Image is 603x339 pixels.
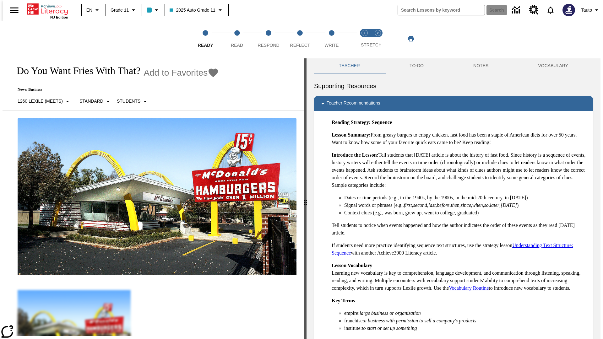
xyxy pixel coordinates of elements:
strong: Lesson Summary: [332,132,371,137]
li: franchise: [344,317,588,325]
button: Add to Favorites - Do You Want Fries With That? [144,67,219,78]
em: since [461,202,471,208]
p: If students need more practice identifying sequence text structures, use the strategy lesson with... [332,242,588,257]
p: Standard [79,98,103,105]
em: when [472,202,483,208]
em: second [413,202,427,208]
span: Ready [198,43,213,48]
div: activity [307,58,600,339]
strong: Sequence [372,120,392,125]
div: Press Enter or Spacebar and then press right and left arrow keys to move the slider [304,58,307,339]
p: Learning new vocabulary is key to comprehension, language development, and communication through ... [332,262,588,292]
a: Resource Center, Will open in new tab [525,2,542,19]
div: Teacher Recommendations [314,96,593,111]
em: later [490,202,499,208]
strong: Reading Strategy: [332,120,371,125]
button: Write step 5 of 5 [313,21,350,56]
p: News: Business [10,87,219,92]
a: Vocabulary Routine [449,285,489,291]
a: Data Center [508,2,525,19]
p: Tell students that [DATE] article is about the history of fast food. Since history is a sequence ... [332,151,588,189]
img: Avatar [562,4,575,16]
em: to start or set up something [362,326,417,331]
a: Understanding Text Structure: Sequence [332,243,573,256]
em: last [428,202,436,208]
button: VOCABULARY [513,58,593,73]
p: Students [117,98,140,105]
text: 2 [377,31,378,35]
div: Instructional Panel Tabs [314,58,593,73]
button: Ready step 1 of 5 [187,21,224,56]
em: then [451,202,459,208]
button: TO-DO [385,58,448,73]
li: Context clues (e.g., was born, grew up, went to college, graduated) [344,209,588,217]
li: Signal words or phrases (e.g., , , , , , , , , , ) [344,202,588,209]
li: empire: [344,309,588,317]
span: Add to Favorites [144,68,208,78]
span: Write [324,43,339,48]
em: first [404,202,412,208]
button: Respond step 3 of 5 [250,21,287,56]
button: Stretch Read step 1 of 2 [356,21,374,56]
li: Dates or time periods (e.g., in the 1940s, by the 1900s, in the mid-20th century, in [DATE]) [344,194,588,202]
button: Select Lexile, 1260 Lexile (Meets) [15,96,74,107]
em: [DATE] [501,202,517,208]
p: Tell students to notice when events happened and how the author indicates the order of these even... [332,222,588,237]
button: Class color is light blue. Change class color [144,4,163,16]
h1: Do You Want Fries With That? [10,65,140,77]
li: institute: [344,325,588,332]
span: EN [86,7,92,13]
button: Read step 2 of 5 [219,21,255,56]
span: Respond [258,43,279,48]
em: so [484,202,489,208]
button: Select a new avatar [559,2,579,18]
span: 2025 Auto Grade 11 [170,7,215,13]
img: One of the first McDonald's stores, with the iconic red sign and golden arches. [18,118,296,275]
button: Open side menu [5,1,24,19]
button: Print [401,33,421,44]
button: Teacher [314,58,385,73]
button: Reflect step 4 of 5 [282,21,318,56]
span: STRETCH [361,42,382,47]
strong: Key Terms [332,298,355,303]
button: Scaffolds, Standard [77,96,114,107]
button: Grade: Grade 11, Select a grade [108,4,140,16]
button: Select Student [114,96,151,107]
span: Reflect [290,43,310,48]
button: Profile/Settings [579,4,603,16]
strong: Lesson Vocabulary [332,263,372,268]
button: NOTES [448,58,513,73]
em: a business with permission to sell a company's products [364,318,476,323]
p: 1260 Lexile (Meets) [18,98,63,105]
div: reading [3,58,304,336]
button: Class: 2025 Auto Grade 11, Select your class [167,4,226,16]
em: before [437,202,449,208]
span: Read [231,43,243,48]
button: Language: EN, Select a language [84,4,104,16]
a: Notifications [542,2,559,18]
span: Tauto [581,7,592,13]
button: Stretch Respond step 2 of 2 [369,21,387,56]
em: large business or organization [360,310,421,316]
strong: Introduce the Lesson: [332,152,378,158]
text: 1 [364,31,365,35]
h6: Supporting Resources [314,81,593,91]
p: From greasy burgers to crispy chicken, fast food has been a staple of American diets for over 50 ... [332,131,588,146]
input: search field [398,5,485,15]
span: Grade 11 [111,7,129,13]
p: Teacher Recommendations [327,100,380,107]
div: Home [27,2,68,19]
span: NJ Edition [50,15,68,19]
